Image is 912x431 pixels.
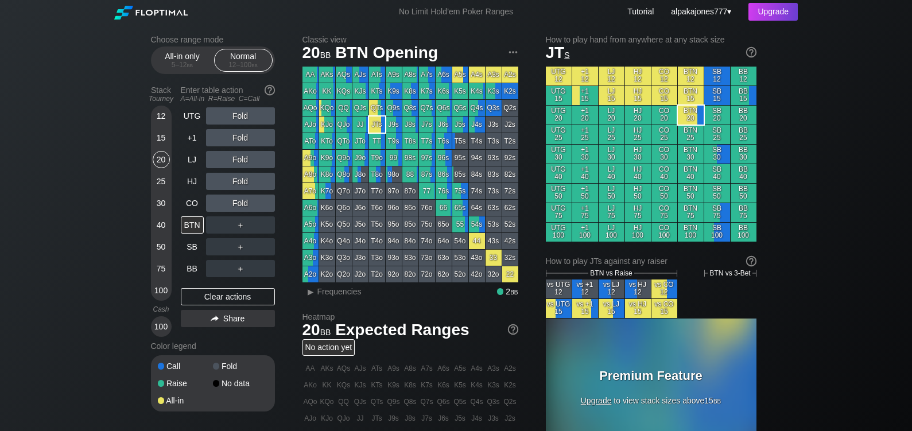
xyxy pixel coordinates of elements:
div: HJ 75 [625,203,651,222]
div: J7s [419,117,435,133]
div: +1 50 [572,184,598,203]
div: CO 75 [651,203,677,222]
div: 52o [452,266,468,282]
div: Fold [206,129,275,146]
div: +1 20 [572,106,598,125]
div: 94s [469,150,485,166]
div: CO 50 [651,184,677,203]
div: 84o [402,233,418,249]
div: HJ 15 [625,86,651,105]
span: alpakajones777 [671,7,727,16]
div: A6s [436,67,452,83]
img: help.32db89a4.svg [263,84,276,96]
div: Q9s [386,100,402,116]
div: No data [213,379,268,387]
div: K4o [319,233,335,249]
h2: Classic view [302,35,518,44]
span: BTN Opening [333,44,440,63]
div: T4s [469,133,485,149]
div: 30 [153,195,170,212]
div: Enter table action [181,81,275,107]
div: J9s [386,117,402,133]
div: KQo [319,100,335,116]
div: AQo [302,100,319,116]
div: 72o [419,266,435,282]
div: SB [181,238,204,255]
div: AJo [302,117,319,133]
div: CO [181,195,204,212]
div: AJs [352,67,368,83]
div: TT [369,133,385,149]
div: QQ [336,100,352,116]
div: A2s [502,67,518,83]
div: 32s [502,250,518,266]
div: QJo [336,117,352,133]
div: 12 [153,107,170,125]
div: SB 100 [704,223,730,242]
div: 64o [436,233,452,249]
div: SB 50 [704,184,730,203]
div: J2o [352,266,368,282]
div: UTG 30 [546,145,572,164]
div: 77 [419,183,435,199]
div: 99 [386,150,402,166]
div: QTo [336,133,352,149]
div: Q2s [502,100,518,116]
div: SB 15 [704,86,730,105]
div: K9o [319,150,335,166]
div: A4s [469,67,485,83]
div: Q8o [336,166,352,183]
div: T5o [369,216,385,232]
div: T9s [386,133,402,149]
div: KTs [369,83,385,99]
div: BTN 20 [678,106,704,125]
div: LJ 50 [599,184,624,203]
img: help.32db89a4.svg [507,323,519,336]
div: +1 [181,129,204,146]
div: 62s [502,200,518,216]
div: A9o [302,150,319,166]
div: 64s [469,200,485,216]
div: ＋ [206,260,275,277]
div: +1 40 [572,164,598,183]
div: BTN 40 [678,164,704,183]
div: 20 [153,151,170,168]
div: Q4s [469,100,485,116]
div: A8o [302,166,319,183]
div: +1 100 [572,223,598,242]
img: help.32db89a4.svg [745,255,758,267]
div: 65o [436,216,452,232]
div: HJ 20 [625,106,651,125]
div: 63s [486,200,502,216]
div: 82s [502,166,518,183]
div: J9o [352,150,368,166]
div: Q5o [336,216,352,232]
div: T7o [369,183,385,199]
div: Q7o [336,183,352,199]
div: CO 100 [651,223,677,242]
div: Stack [146,81,176,107]
div: 86o [402,200,418,216]
div: 88 [402,166,418,183]
span: bb [320,48,331,60]
div: SB 12 [704,67,730,86]
div: K8s [402,83,418,99]
div: K3s [486,83,502,99]
div: LJ 75 [599,203,624,222]
div: BB 50 [731,184,756,203]
div: A=All-in R=Raise C=Call [181,95,275,103]
div: +1 12 [572,67,598,86]
div: 62o [436,266,452,282]
div: 97s [419,150,435,166]
span: 20 [301,44,333,63]
div: Fold [206,151,275,168]
div: How to play JTs against any raiser [546,257,756,266]
div: 54s [469,216,485,232]
div: 43s [486,233,502,249]
div: K5s [452,83,468,99]
div: UTG 40 [546,164,572,183]
div: 74o [419,233,435,249]
img: help.32db89a4.svg [745,46,758,59]
div: JTs [369,117,385,133]
h2: Choose range mode [151,35,275,44]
